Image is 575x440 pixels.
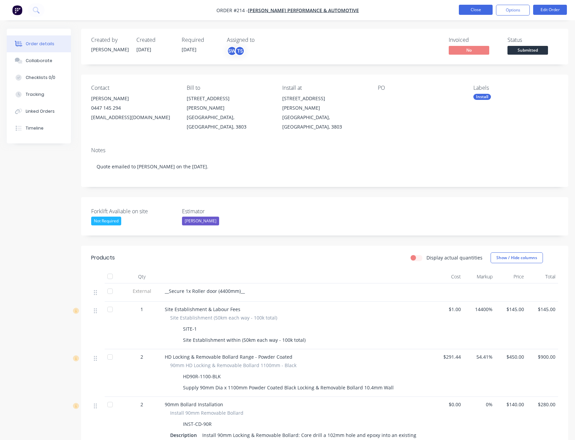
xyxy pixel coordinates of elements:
span: 1 [140,306,143,313]
div: Bill to [187,85,271,91]
span: $900.00 [529,353,555,360]
div: TS [235,46,245,56]
span: 2 [140,401,143,408]
div: Quote emailed to [PERSON_NAME] on the [DATE]. [91,156,558,177]
label: Display actual quantities [426,254,482,261]
span: Site Establishment (50km each way - 100k total) [170,314,277,321]
div: [PERSON_NAME]0447 145 294[EMAIL_ADDRESS][DOMAIN_NAME] [91,94,176,122]
button: Close [459,5,493,15]
div: SW [227,46,237,56]
div: Created by [91,37,128,43]
span: 0% [466,401,492,408]
a: [PERSON_NAME] Performance & Automotive [248,7,359,13]
span: $140.00 [498,401,524,408]
span: Submitted [507,46,548,54]
span: [DATE] [182,46,197,53]
div: [STREET_ADDRESS][PERSON_NAME][GEOGRAPHIC_DATA], [GEOGRAPHIC_DATA], 3803 [187,94,271,132]
span: Site Establishment & Labour Fees [165,306,240,312]
span: $145.00 [529,306,555,313]
span: Install 90mm Removable Bollard [170,409,243,416]
div: Required [182,37,219,43]
button: Tracking [7,86,71,103]
div: Tracking [26,91,44,98]
button: Collaborate [7,52,71,69]
span: $0.00 [435,401,461,408]
div: Markup [464,270,495,283]
div: Order details [26,41,54,47]
label: Estimator [182,207,266,215]
button: Edit Order [533,5,567,15]
div: [PERSON_NAME][GEOGRAPHIC_DATA], [GEOGRAPHIC_DATA], 3803 [282,103,367,132]
div: Timeline [26,125,44,131]
label: Forklift Avaliable on site [91,207,176,215]
div: [PERSON_NAME][GEOGRAPHIC_DATA], [GEOGRAPHIC_DATA], 3803 [187,103,271,132]
div: Qty [122,270,162,283]
span: $291.44 [435,353,461,360]
span: HD Locking & Removable Bollard Range - Powder Coated [165,354,292,360]
div: SITE-1 [180,324,200,334]
div: [PERSON_NAME] [182,217,219,225]
img: Factory [12,5,22,15]
div: Invoiced [449,37,499,43]
div: Install at [282,85,367,91]
div: Linked Orders [26,108,55,114]
div: Checklists 0/0 [26,75,55,81]
span: Order #214 - [216,7,248,13]
button: SWTS [227,46,245,56]
div: INST-CD-90R [180,419,214,429]
button: Checklists 0/0 [7,69,71,86]
div: Supply 90mm Dia x 1100mm Powder Coated Black Locking & Removable Bollard 10.4mm Wall [180,383,396,392]
span: 90mm HD Locking & Removable Bollard 1100mm - Black [170,362,296,369]
div: Price [495,270,527,283]
div: Description [170,430,200,440]
span: $450.00 [498,353,524,360]
span: __Secure 1x Roller door (4400mm)__ [165,288,245,294]
button: Options [496,5,530,16]
div: [PERSON_NAME] [91,46,128,53]
span: External [124,287,159,295]
button: Timeline [7,120,71,137]
button: Linked Orders [7,103,71,120]
div: Install [473,94,491,100]
div: Products [91,254,115,262]
span: $145.00 [498,306,524,313]
div: Collaborate [26,58,52,64]
div: [EMAIL_ADDRESS][DOMAIN_NAME] [91,113,176,122]
span: 54.41% [466,353,492,360]
button: Show / Hide columns [491,252,543,263]
div: 0447 145 294 [91,103,176,113]
span: 14400% [466,306,492,313]
div: Site Establishment within (50km each way - 100k total) [180,335,308,345]
span: No [449,46,489,54]
div: Assigned to [227,37,294,43]
div: Notes [91,147,558,154]
span: 2 [140,353,143,360]
div: [STREET_ADDRESS] [187,94,271,103]
span: 90mm Bollard Installation [165,401,223,408]
div: PO [378,85,463,91]
div: [STREET_ADDRESS] [282,94,367,103]
div: Created [136,37,174,43]
div: Not Required [91,217,121,225]
div: [PERSON_NAME] [91,94,176,103]
div: Total [527,270,558,283]
div: Contact [91,85,176,91]
span: $1.00 [435,306,461,313]
div: Cost [432,270,464,283]
div: Labels [473,85,558,91]
button: Order details [7,35,71,52]
div: Status [507,37,558,43]
div: [STREET_ADDRESS][PERSON_NAME][GEOGRAPHIC_DATA], [GEOGRAPHIC_DATA], 3803 [282,94,367,132]
button: Submitted [507,46,548,56]
div: HD90R-1100-BLK [180,372,224,381]
span: $280.00 [529,401,555,408]
span: [DATE] [136,46,151,53]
